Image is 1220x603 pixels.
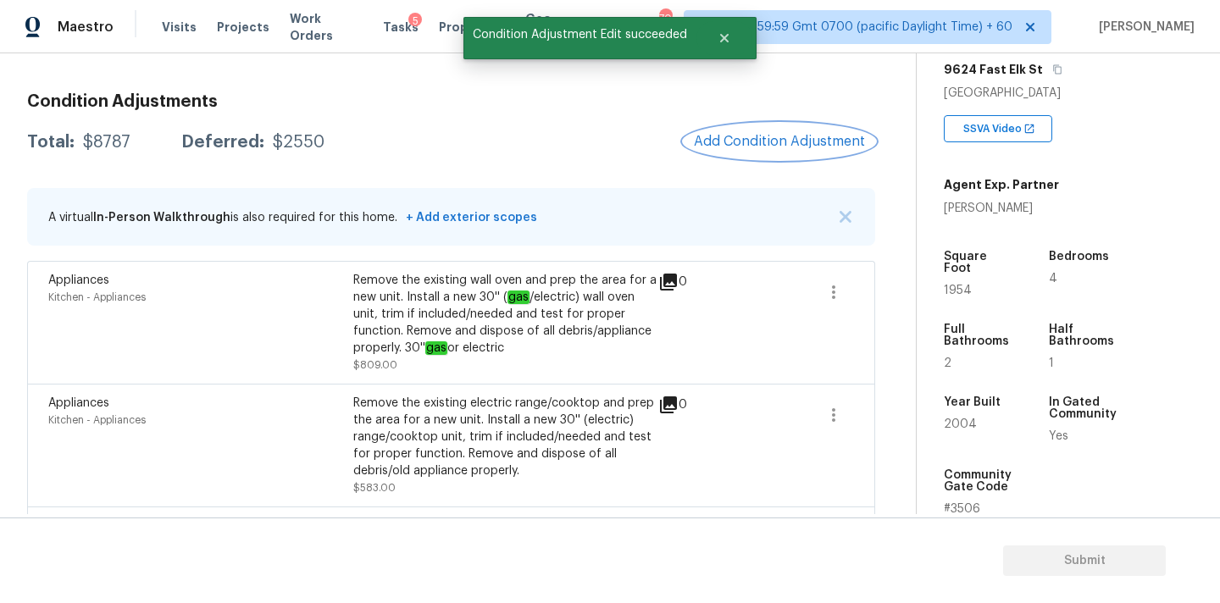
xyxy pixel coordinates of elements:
h5: 9624 Fast Elk St [944,61,1043,78]
div: 5 [408,13,422,30]
div: 701 [659,10,671,27]
span: Tamp[…]3:59:59 Gmt 0700 (pacific Daylight Time) + 60 [698,19,1012,36]
span: SSVA Video [963,120,1029,137]
div: Remove the existing wall oven and prep the area for a new unit. Install a new 30'' ( /electric) w... [353,272,658,357]
h5: Half Bathrooms [1049,324,1122,347]
div: SSVA Video [944,115,1052,142]
div: $2550 [273,134,324,151]
button: X Button Icon [837,208,854,225]
span: Tasks [383,21,419,33]
span: Projects [217,19,269,36]
img: X Button Icon [840,211,851,223]
h3: Condition Adjustments [27,93,875,110]
div: Total: [27,134,75,151]
span: Geo Assignments [525,10,630,44]
span: [PERSON_NAME] [1092,19,1195,36]
span: Appliances [48,274,109,286]
div: 0 [658,272,741,292]
span: In-Person Walkthrough [93,212,230,224]
span: $809.00 [353,360,397,370]
h5: Square Foot [944,251,1017,274]
p: A virtual is also required for this home. [48,209,537,226]
div: Remove the existing electric range/cooktop and prep the area for a new unit. Install a new 30'' (... [353,395,658,479]
div: Deferred: [181,134,264,151]
img: Open In New Icon [1023,123,1035,135]
h5: Bedrooms [1049,251,1109,263]
span: Yes [1049,430,1068,442]
span: 4 [1049,273,1057,285]
span: 2004 [944,418,977,430]
h5: Agent Exp. Partner [944,176,1059,193]
span: Appliances [48,397,109,409]
div: $8787 [83,134,130,151]
button: Close [696,21,752,55]
span: Properties [439,19,505,36]
em: gas [425,341,447,355]
span: Condition Adjustment Edit succeeded [463,17,696,53]
div: 0 [658,395,741,415]
h5: Full Bathrooms [944,324,1017,347]
span: 1 [1049,357,1054,369]
span: Kitchen - Appliances [48,292,146,302]
h5: In Gated Community [1049,396,1122,420]
span: Maestro [58,19,114,36]
span: Visits [162,19,197,36]
button: Copy Address [1050,62,1065,77]
span: 2 [944,357,951,369]
h5: Year Built [944,396,1001,408]
span: Work Orders [290,10,363,44]
em: gas [507,290,530,304]
span: 1954 [944,285,972,296]
h5: Community Gate Code [944,469,1017,493]
span: + Add exterior scopes [401,212,537,224]
span: Add Condition Adjustment [694,134,865,149]
div: [GEOGRAPHIC_DATA] [944,85,1193,102]
button: Add Condition Adjustment [684,124,875,159]
span: $583.00 [353,483,396,493]
span: Kitchen - Appliances [48,415,146,425]
span: #3506 [944,503,980,515]
div: [PERSON_NAME] [944,200,1059,217]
